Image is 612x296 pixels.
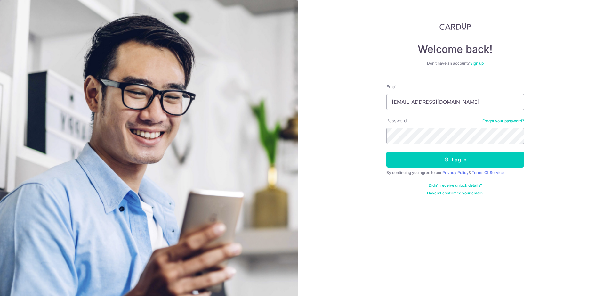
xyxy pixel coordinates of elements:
label: Email [386,84,397,90]
a: Forgot your password? [482,119,524,124]
div: Don’t have an account? [386,61,524,66]
a: Terms Of Service [472,170,504,175]
div: By continuing you agree to our & [386,170,524,175]
label: Password [386,118,407,124]
img: CardUp Logo [439,22,471,30]
a: Didn't receive unlock details? [429,183,482,188]
input: Enter your Email [386,94,524,110]
a: Privacy Policy [442,170,469,175]
h4: Welcome back! [386,43,524,56]
a: Sign up [470,61,484,66]
button: Log in [386,152,524,168]
a: Haven't confirmed your email? [427,191,483,196]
